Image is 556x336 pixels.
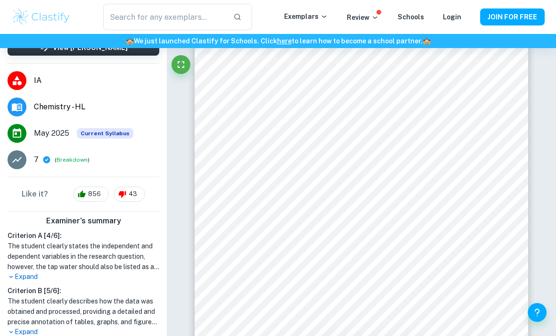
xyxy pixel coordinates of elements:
button: JOIN FOR FREE [480,8,545,25]
button: Help and Feedback [528,303,547,322]
h6: Criterion A [ 4 / 6 ]: [8,230,159,241]
span: 43 [123,189,142,199]
h1: The student clearly states the independent and dependent variables in the research question, howe... [8,241,159,272]
p: 7 [34,154,39,165]
h1: The student clearly describes how the data was obtained and processed, providing a detailed and p... [8,296,159,327]
a: here [277,37,292,45]
span: May 2025 [34,128,69,139]
a: Schools [398,13,424,21]
div: 43 [114,187,145,202]
h6: Examiner's summary [4,215,163,227]
h6: We just launched Clastify for Schools. Click to learn how to become a school partner. [2,36,554,46]
button: Fullscreen [172,55,190,74]
h6: Criterion B [ 5 / 6 ]: [8,286,159,296]
div: This exemplar is based on the current syllabus. Feel free to refer to it for inspiration/ideas wh... [77,128,133,139]
span: IA [34,75,159,86]
p: Review [347,12,379,23]
span: 🏫 [423,37,431,45]
h6: Like it? [22,188,48,200]
p: Exemplars [284,11,328,22]
span: Chemistry - HL [34,101,159,113]
span: Current Syllabus [77,128,133,139]
a: Login [443,13,461,21]
input: Search for any exemplars... [103,4,226,30]
button: Breakdown [57,156,88,164]
img: Clastify logo [11,8,71,26]
div: 856 [73,187,109,202]
span: 856 [83,189,106,199]
span: 🏫 [126,37,134,45]
p: Expand [8,272,159,282]
span: ( ) [55,156,90,164]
